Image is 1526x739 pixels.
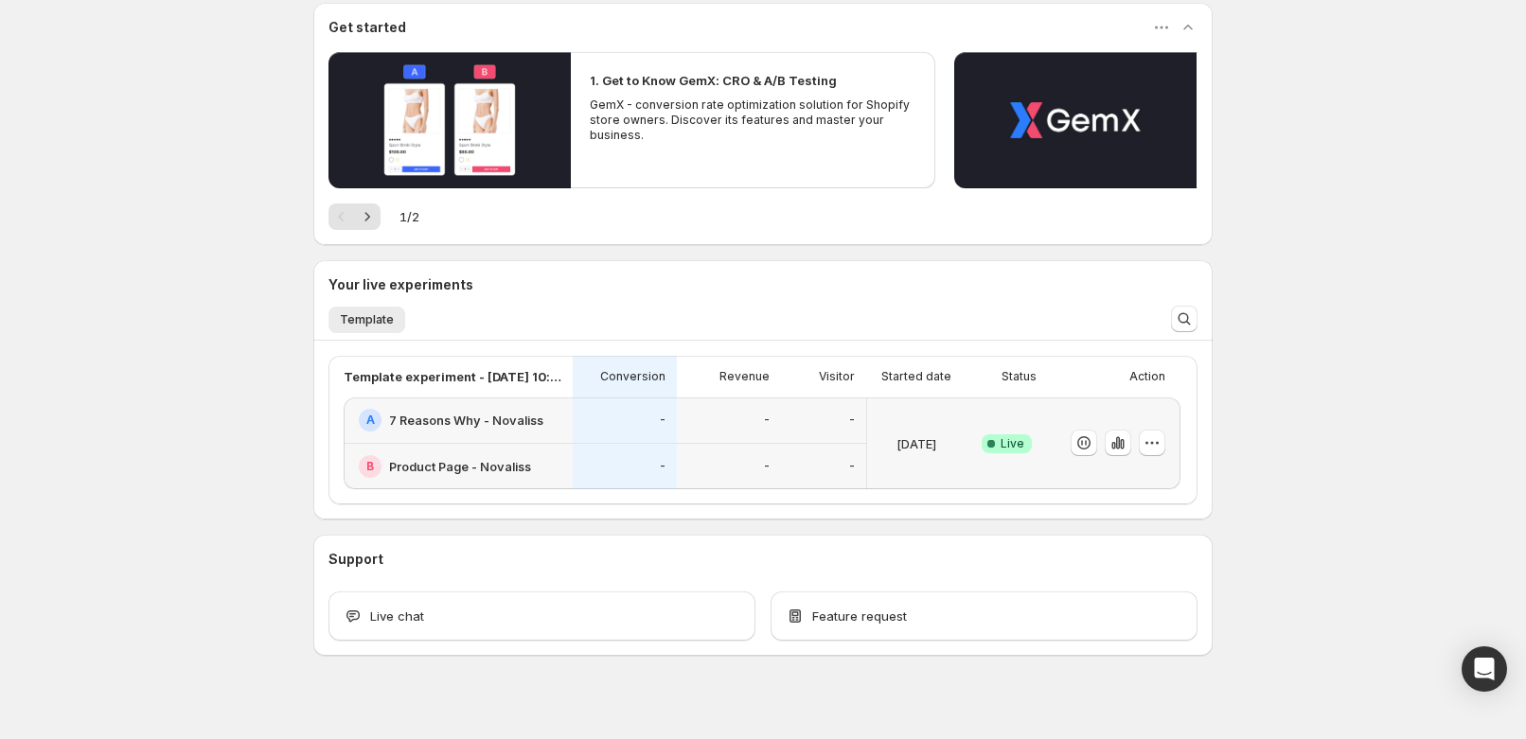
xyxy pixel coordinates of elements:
p: Action [1129,369,1165,384]
span: Feature request [812,607,907,625]
h2: 1. Get to Know GemX: CRO & A/B Testing [590,71,837,90]
p: Template experiment - [DATE] 10:46:34 [344,367,561,386]
p: - [849,413,855,428]
div: Open Intercom Messenger [1462,646,1507,692]
h3: Your live experiments [328,275,473,294]
p: Started date [881,369,951,384]
span: Template [340,312,394,327]
button: Play video [328,52,571,188]
p: - [764,459,770,474]
h3: Get started [328,18,406,37]
h2: B [366,459,374,474]
p: Conversion [600,369,665,384]
h2: Product Page - Novaliss [389,457,531,476]
button: Play video [954,52,1197,188]
p: [DATE] [896,434,936,453]
p: - [660,459,665,474]
p: - [764,413,770,428]
span: 1 / 2 [399,207,419,226]
p: Revenue [719,369,770,384]
span: Live [1001,436,1024,451]
p: Visitor [819,369,855,384]
p: - [660,413,665,428]
p: Status [1002,369,1037,384]
button: Next [354,203,381,230]
h2: 7 Reasons Why - Novaliss [389,411,543,430]
p: - [849,459,855,474]
p: GemX - conversion rate optimization solution for Shopify store owners. Discover its features and ... [590,97,915,143]
span: Live chat [370,607,424,625]
button: Search and filter results [1171,306,1198,332]
h3: Support [328,550,383,569]
h2: A [366,413,375,428]
nav: Pagination [328,203,381,230]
